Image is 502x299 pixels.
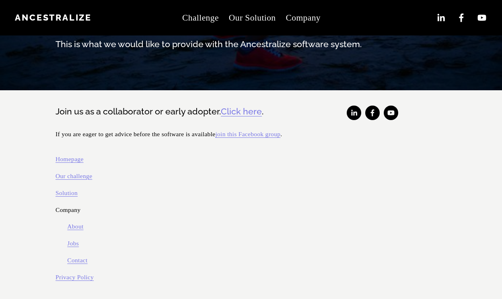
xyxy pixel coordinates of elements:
span: Company [286,10,321,26]
h3: This is what we would like to provide with the Ancestralize software system. [56,38,446,50]
a: YouTube [384,106,398,120]
a: YouTube [477,12,487,23]
a: Our challenge [56,170,92,182]
a: Ancestralize [15,12,92,23]
a: join this Facebook group [215,129,280,140]
a: folder dropdown [286,9,321,26]
a: Facebook [365,106,380,120]
a: About [67,221,83,232]
a: Our Solution [229,9,276,26]
a: Facebook [456,12,467,23]
a: Privacy Policy [56,272,94,283]
h3: Join us as a collaborator or early adopter. . [56,106,285,117]
a: Solution [56,187,78,199]
a: Homepage [56,154,84,165]
p: Company [56,204,285,216]
a: Jobs [67,238,79,249]
a: LinkedIn [347,106,361,120]
a: Challenge [182,9,219,26]
a: LinkedIn [436,12,446,23]
p: If you are eager to get advice before the software is available . [56,129,285,140]
a: Contact [67,255,87,266]
a: Click here [221,106,262,117]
